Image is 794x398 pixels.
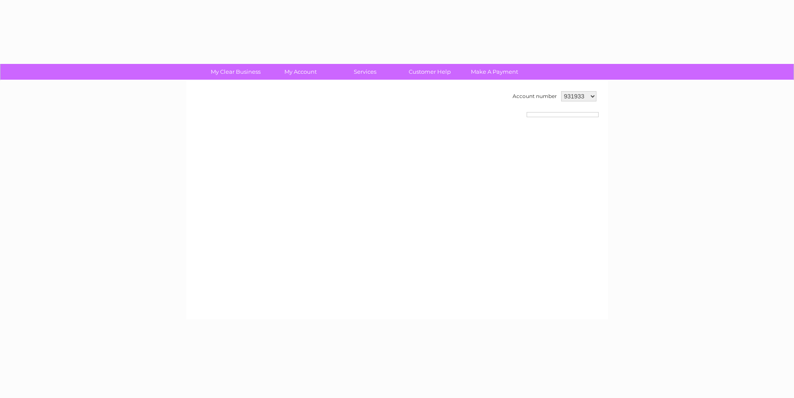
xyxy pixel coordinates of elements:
td: Account number [510,89,559,104]
a: Customer Help [395,64,465,80]
a: Services [330,64,400,80]
a: My Clear Business [201,64,271,80]
a: My Account [265,64,335,80]
a: Make A Payment [459,64,530,80]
